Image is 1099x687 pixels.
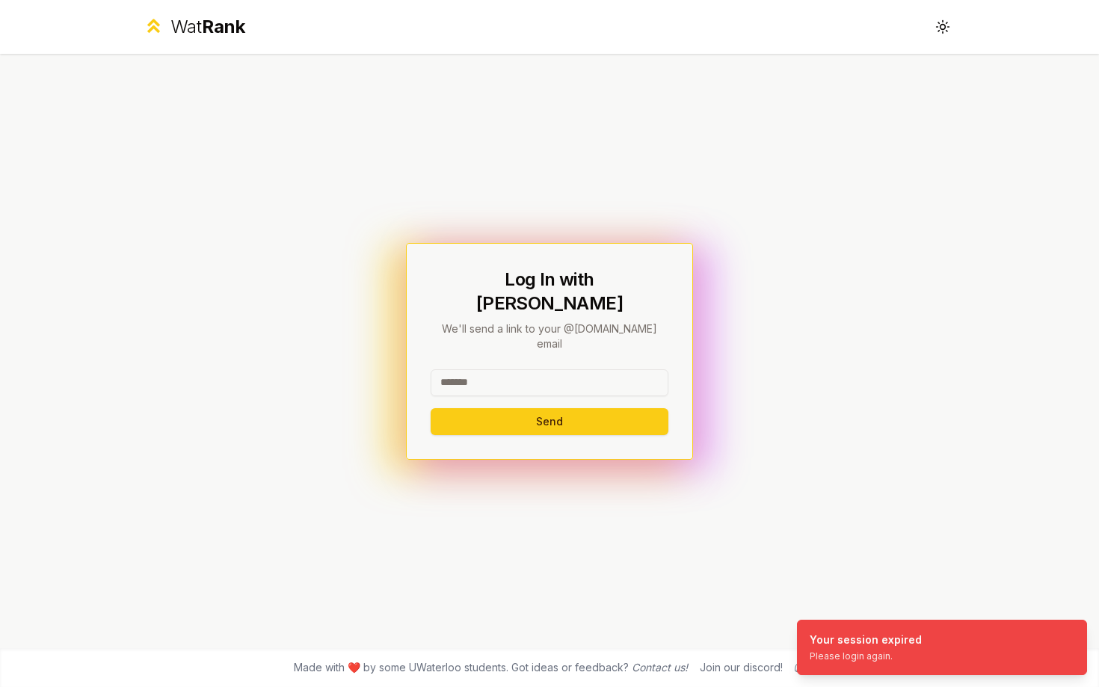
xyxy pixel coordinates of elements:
[143,15,245,39] a: WatRank
[431,268,668,315] h1: Log In with [PERSON_NAME]
[632,661,688,674] a: Contact us!
[810,650,922,662] div: Please login again.
[431,408,668,435] button: Send
[700,660,783,675] div: Join our discord!
[810,632,922,647] div: Your session expired
[294,660,688,675] span: Made with ❤️ by some UWaterloo students. Got ideas or feedback?
[431,321,668,351] p: We'll send a link to your @[DOMAIN_NAME] email
[202,16,245,37] span: Rank
[170,15,245,39] div: Wat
